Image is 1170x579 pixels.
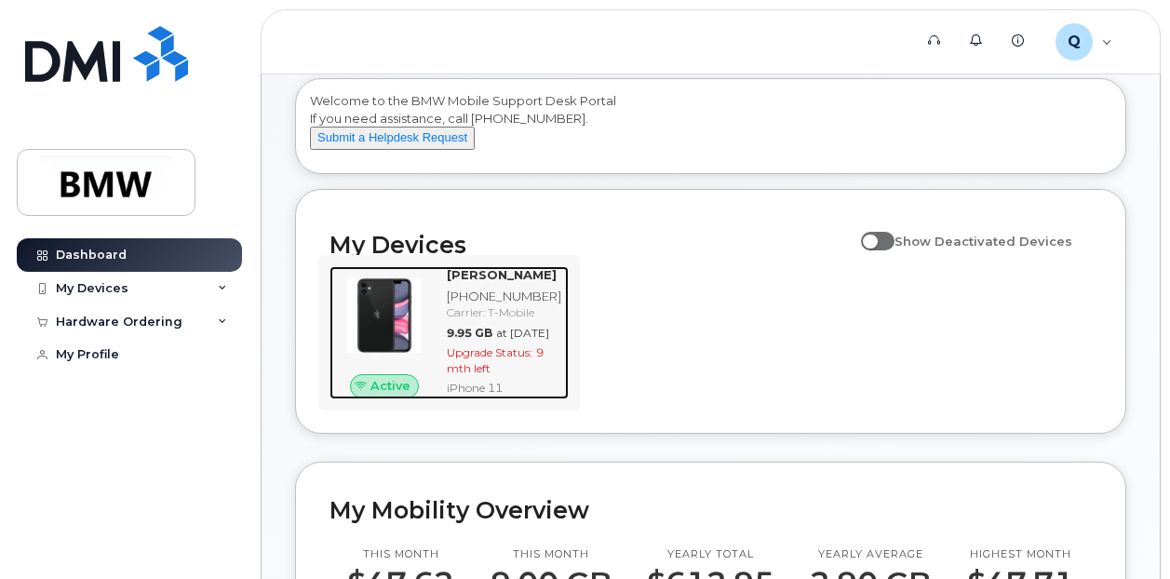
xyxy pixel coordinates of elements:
input: Show Deactivated Devices [861,223,876,238]
div: Carrier: T-Mobile [447,304,561,320]
strong: [PERSON_NAME] [447,267,557,282]
h2: My Mobility Overview [329,496,1092,524]
p: Yearly total [647,547,774,562]
button: Submit a Helpdesk Request [310,127,475,150]
p: Yearly average [810,547,931,562]
span: 9.95 GB [447,326,492,340]
span: Upgrade Status: [447,345,532,359]
span: Show Deactivated Devices [894,234,1072,249]
span: at [DATE] [496,326,549,340]
div: [PHONE_NUMBER] [447,288,561,305]
img: iPhone_11.jpg [344,276,424,356]
div: QXZ5B0U [1042,23,1125,61]
div: Welcome to the BMW Mobile Support Desk Portal If you need assistance, call [PHONE_NUMBER]. [310,92,1111,167]
span: Q [1068,31,1081,53]
p: This month [347,547,454,562]
span: Active [370,377,410,395]
span: 9 mth left [447,345,544,375]
iframe: Messenger Launcher [1089,498,1156,565]
p: This month [491,547,612,562]
a: Active[PERSON_NAME][PHONE_NUMBER]Carrier: T-Mobile9.95 GBat [DATE]Upgrade Status:9 mth leftiPhone 11 [329,266,569,399]
div: iPhone 11 [447,380,561,396]
p: Highest month [967,547,1074,562]
h2: My Devices [329,231,852,259]
a: Submit a Helpdesk Request [310,129,475,144]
